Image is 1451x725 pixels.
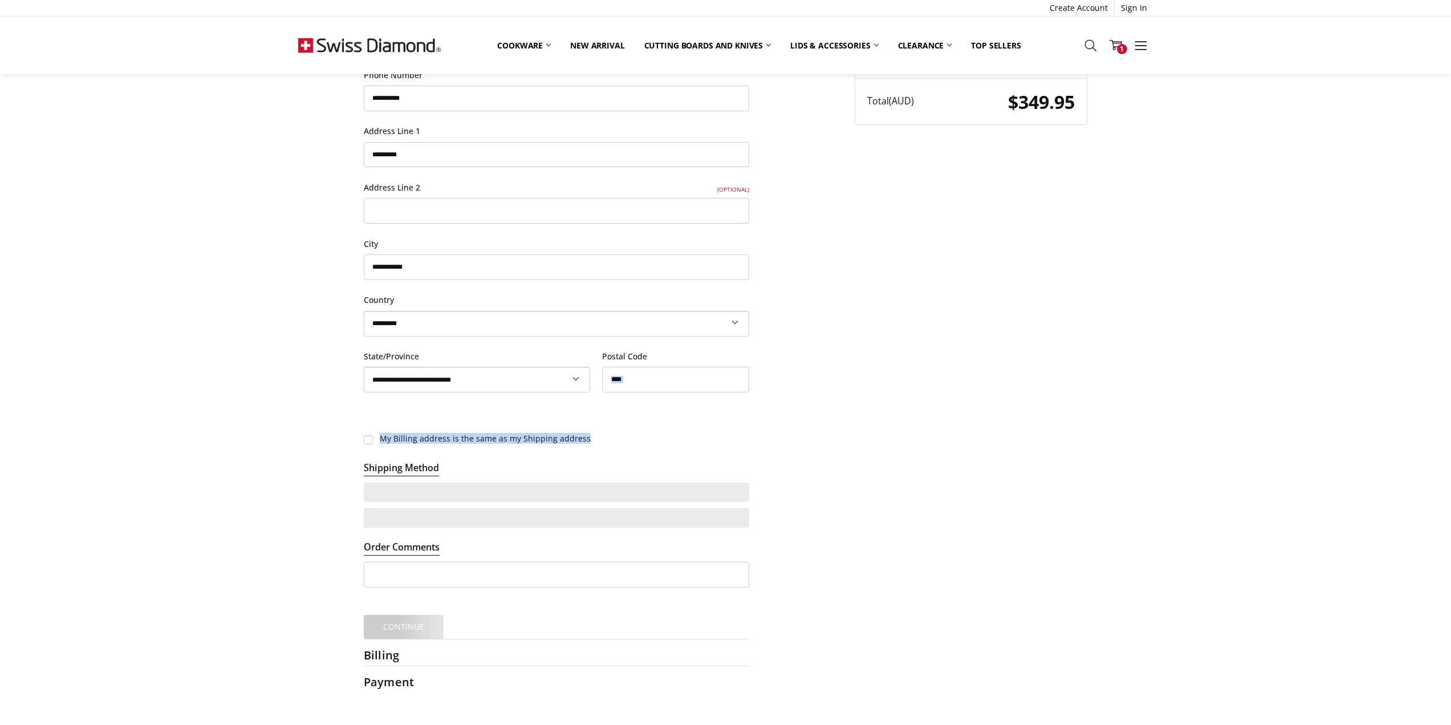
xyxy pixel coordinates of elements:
small: (Optional) [717,185,749,194]
a: Clearance [888,33,962,58]
legend: Order Comments [364,540,440,556]
a: Lids & Accessories [781,33,888,58]
h2: Billing [364,648,436,662]
span: 1 [1117,44,1127,54]
a: Top Sellers [961,33,1030,58]
span: Total (AUD) [867,95,914,107]
label: My Billing address is the same as my Shipping address [364,434,750,444]
button: Continue [364,615,444,639]
label: Country [364,294,750,306]
label: Address Line 1 [364,125,750,137]
label: City [364,238,750,250]
legend: Shipping Method [364,461,439,476]
label: Phone Number [364,69,750,82]
img: Free Shipping On Every Order [298,17,441,74]
h2: Payment [364,675,436,689]
label: Postal Code [602,350,749,363]
a: Cookware [487,33,560,58]
a: Cutting boards and knives [635,33,781,58]
a: 1 [1103,31,1128,59]
label: State/Province [364,350,591,363]
label: Address Line 2 [364,181,750,194]
a: New arrival [560,33,634,58]
span: $349.95 [1008,89,1075,114]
